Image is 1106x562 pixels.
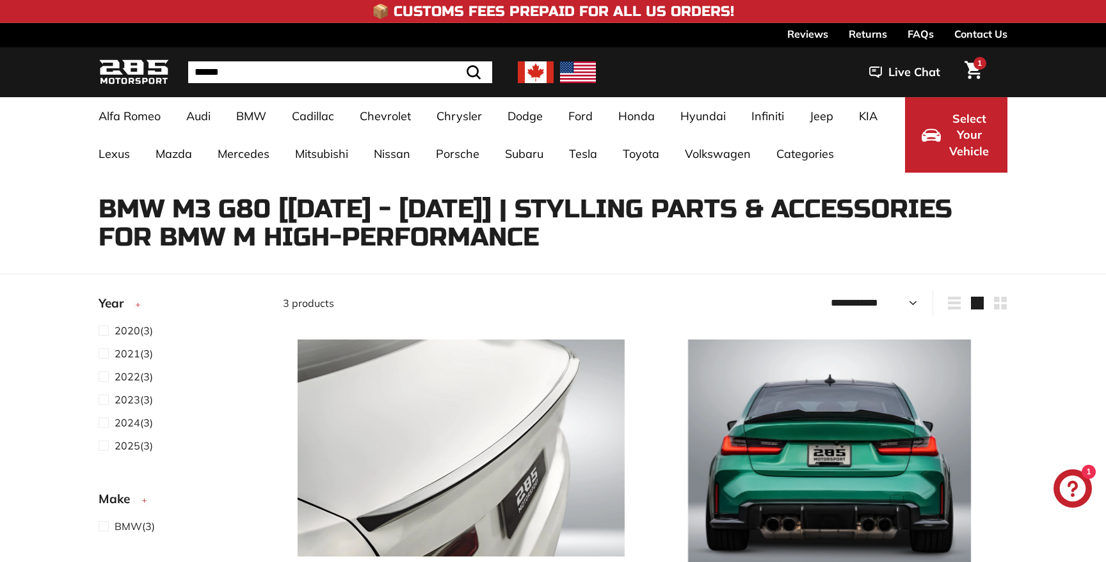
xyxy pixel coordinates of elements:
a: Returns [849,23,887,45]
a: KIA [846,97,890,135]
a: Audi [173,97,223,135]
a: Chrysler [424,97,495,135]
a: Chevrolet [347,97,424,135]
span: (3) [115,392,153,407]
span: (3) [115,519,155,534]
span: Make [99,490,140,508]
span: Live Chat [888,64,940,81]
h1: BMW M3 G80 [[DATE] - [DATE]] | Stylling parts & accessories for BMW M High-Performance [99,195,1007,251]
span: (3) [115,369,153,384]
a: FAQs [908,23,934,45]
img: Logo_285_Motorsport_areodynamics_components [99,58,169,88]
div: 3 products [283,295,645,311]
h4: 📦 Customs Fees Prepaid for All US Orders! [372,4,734,19]
span: Select Your Vehicle [947,111,991,160]
a: Mercedes [205,135,282,173]
a: BMW [223,97,279,135]
a: Nissan [361,135,423,173]
span: Year [99,294,133,313]
a: Volkswagen [672,135,764,173]
a: Porsche [423,135,492,173]
span: (3) [115,415,153,430]
a: Toyota [610,135,672,173]
a: Subaru [492,135,556,173]
a: Alfa Romeo [86,97,173,135]
a: Cart [957,51,990,94]
span: 2020 [115,324,140,337]
a: Ford [556,97,605,135]
span: 2023 [115,393,140,406]
a: Dodge [495,97,556,135]
span: 1 [977,58,982,68]
a: Honda [605,97,668,135]
inbox-online-store-chat: Shopify online store chat [1050,469,1096,511]
a: Tesla [556,135,610,173]
a: Reviews [787,23,828,45]
span: 2022 [115,370,140,383]
a: Cadillac [279,97,347,135]
span: (3) [115,323,153,338]
a: Mitsubishi [282,135,361,173]
a: Mazda [143,135,205,173]
a: Infiniti [739,97,797,135]
a: Lexus [86,135,143,173]
button: Live Chat [853,56,957,88]
span: 2025 [115,439,140,452]
button: Year [99,290,262,322]
button: Make [99,486,262,518]
span: BMW [115,520,142,533]
span: 2021 [115,347,140,360]
a: Categories [764,135,847,173]
span: 2024 [115,416,140,429]
a: Hyundai [668,97,739,135]
input: Search [188,61,492,83]
a: Jeep [797,97,846,135]
a: Contact Us [954,23,1007,45]
span: (3) [115,346,153,361]
button: Select Your Vehicle [905,97,1007,173]
span: (3) [115,438,153,453]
